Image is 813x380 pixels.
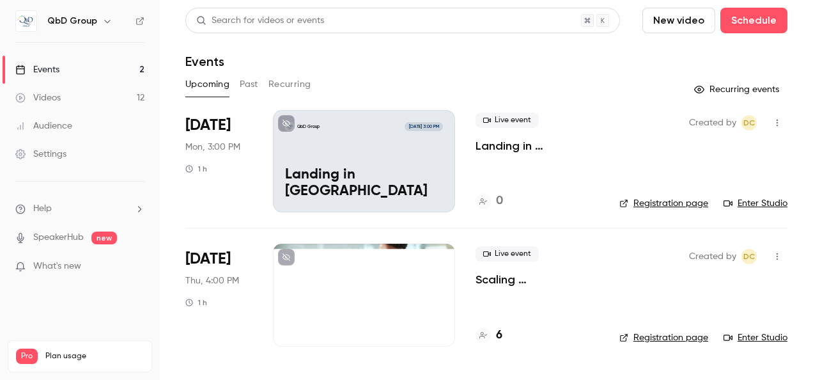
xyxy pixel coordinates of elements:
a: Enter Studio [724,331,787,344]
button: Recurring events [688,79,787,100]
span: Live event [476,113,539,128]
button: Recurring [268,74,311,95]
div: 1 h [185,164,207,174]
button: Upcoming [185,74,229,95]
span: [DATE] 3:00 PM [405,122,442,131]
span: Daniel Cubero [741,249,757,264]
span: What's new [33,260,81,273]
div: Nov 13 Thu, 4:00 PM (Europe/Madrid) [185,244,252,346]
a: Enter Studio [724,197,787,210]
div: Audience [15,120,72,132]
span: [DATE] [185,115,231,136]
a: Registration page [619,197,708,210]
div: Oct 6 Mon, 3:00 PM (Europe/Madrid) [185,110,252,212]
iframe: Noticeable Trigger [129,261,144,273]
span: Mon, 3:00 PM [185,141,240,154]
h4: 6 [496,327,502,344]
a: Landing in europeQbD Group[DATE] 3:00 PMLanding in [GEOGRAPHIC_DATA] [273,110,455,212]
span: Created by [689,115,736,131]
div: Search for videos or events [196,14,324,28]
div: 1 h [185,297,207,308]
span: Live event [476,246,539,262]
a: Registration page [619,331,708,344]
h1: Events [185,54,224,69]
h6: QbD Group [47,15,97,28]
span: Plan usage [45,351,144,361]
span: Thu, 4:00 PM [185,274,239,287]
a: 0 [476,193,503,210]
a: Landing in [GEOGRAPHIC_DATA] [476,138,599,154]
button: New video [642,8,715,33]
span: DC [743,115,755,131]
button: Schedule [720,8,787,33]
span: Created by [689,249,736,264]
a: SpeakerHub [33,231,84,244]
div: Events [15,63,59,76]
span: Daniel Cubero [741,115,757,131]
a: Scaling Pharmacovigilance in [GEOGRAPHIC_DATA]: A Practical Guide for Pharma SMEs and Biotechs [476,272,599,287]
span: Pro [16,349,38,364]
span: Help [33,202,52,216]
div: Settings [15,148,66,161]
a: 6 [476,327,502,344]
span: [DATE] [185,249,231,269]
span: DC [743,249,755,264]
img: QbD Group [16,11,36,31]
h4: 0 [496,193,503,210]
button: Past [240,74,258,95]
p: QbD Group [297,123,320,130]
div: Videos [15,91,61,104]
p: Landing in [GEOGRAPHIC_DATA] [285,167,443,200]
li: help-dropdown-opener [15,202,144,216]
span: new [91,232,117,244]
